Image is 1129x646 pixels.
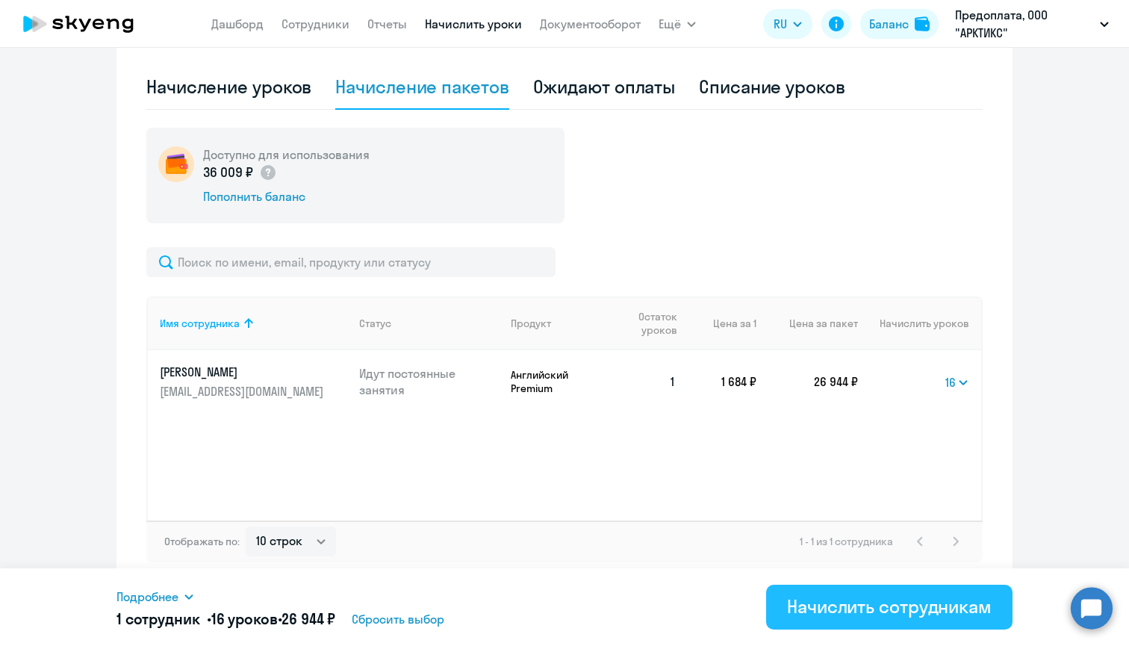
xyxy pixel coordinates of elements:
[623,310,688,337] div: Остаток уроков
[203,163,277,182] p: 36 009 ₽
[800,535,893,548] span: 1 - 1 из 1 сотрудника
[352,610,444,628] span: Сбросить выбор
[359,317,391,330] div: Статус
[359,317,500,330] div: Статус
[164,535,240,548] span: Отображать по:
[766,585,1013,630] button: Начислить сотрудникам
[367,16,407,31] a: Отчеты
[915,16,930,31] img: balance
[511,317,551,330] div: Продукт
[160,364,327,380] p: [PERSON_NAME]
[160,383,327,400] p: [EMAIL_ADDRESS][DOMAIN_NAME]
[511,368,612,395] p: Английский Premium
[763,9,812,39] button: RU
[623,310,677,337] span: Остаток уроков
[211,16,264,31] a: Дашборд
[699,75,845,99] div: Списание уроков
[359,365,500,398] p: Идут постоянные занятия
[688,296,756,350] th: Цена за 1
[146,75,311,99] div: Начисление уроков
[948,6,1116,42] button: Предоплата, ООО "АРКТИКС"
[160,364,347,400] a: [PERSON_NAME][EMAIL_ADDRESS][DOMAIN_NAME]
[282,16,349,31] a: Сотрудники
[540,16,641,31] a: Документооборот
[160,317,240,330] div: Имя сотрудника
[282,609,335,628] span: 26 944 ₽
[756,350,858,413] td: 26 944 ₽
[116,588,178,606] span: Подробнее
[756,296,858,350] th: Цена за пакет
[858,296,981,350] th: Начислить уроков
[774,15,787,33] span: RU
[203,188,370,205] div: Пополнить баланс
[659,9,696,39] button: Ещё
[203,146,370,163] h5: Доступно для использования
[659,15,681,33] span: Ещё
[869,15,909,33] div: Баланс
[511,317,612,330] div: Продукт
[612,350,688,413] td: 1
[160,317,347,330] div: Имя сотрудника
[955,6,1094,42] p: Предоплата, ООО "АРКТИКС"
[158,146,194,182] img: wallet-circle.png
[211,609,278,628] span: 16 уроков
[787,594,992,618] div: Начислить сотрудникам
[146,247,556,277] input: Поиск по имени, email, продукту или статусу
[335,75,508,99] div: Начисление пакетов
[116,609,335,630] h5: 1 сотрудник • •
[688,350,756,413] td: 1 684 ₽
[425,16,522,31] a: Начислить уроки
[860,9,939,39] button: Балансbalance
[533,75,676,99] div: Ожидают оплаты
